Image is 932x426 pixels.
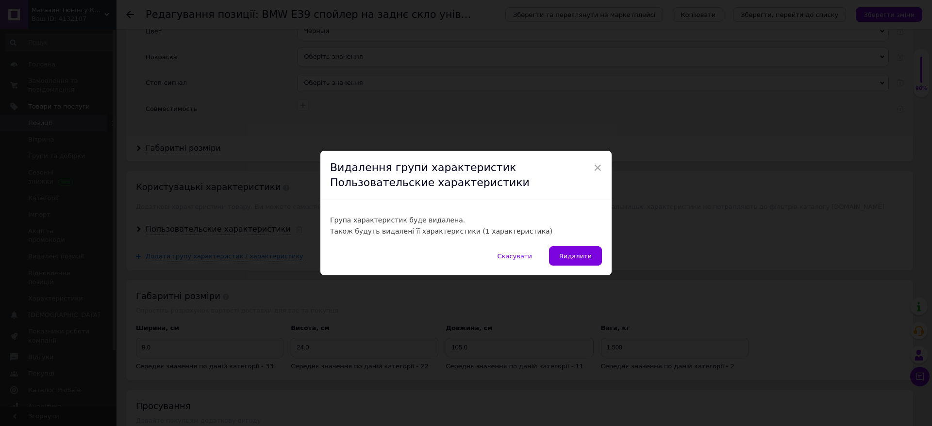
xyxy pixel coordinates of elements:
[330,215,602,237] div: Група характеристик буде видалена. Також будуть видалені її характеристики (1 характеристика)
[593,159,602,176] span: ×
[549,246,602,266] button: Видалити
[559,252,592,260] span: Видалити
[498,252,532,260] span: Скасувати
[487,246,542,266] button: Скасувати
[320,151,612,201] div: Видалення групи характеристик Пользовательские характеристики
